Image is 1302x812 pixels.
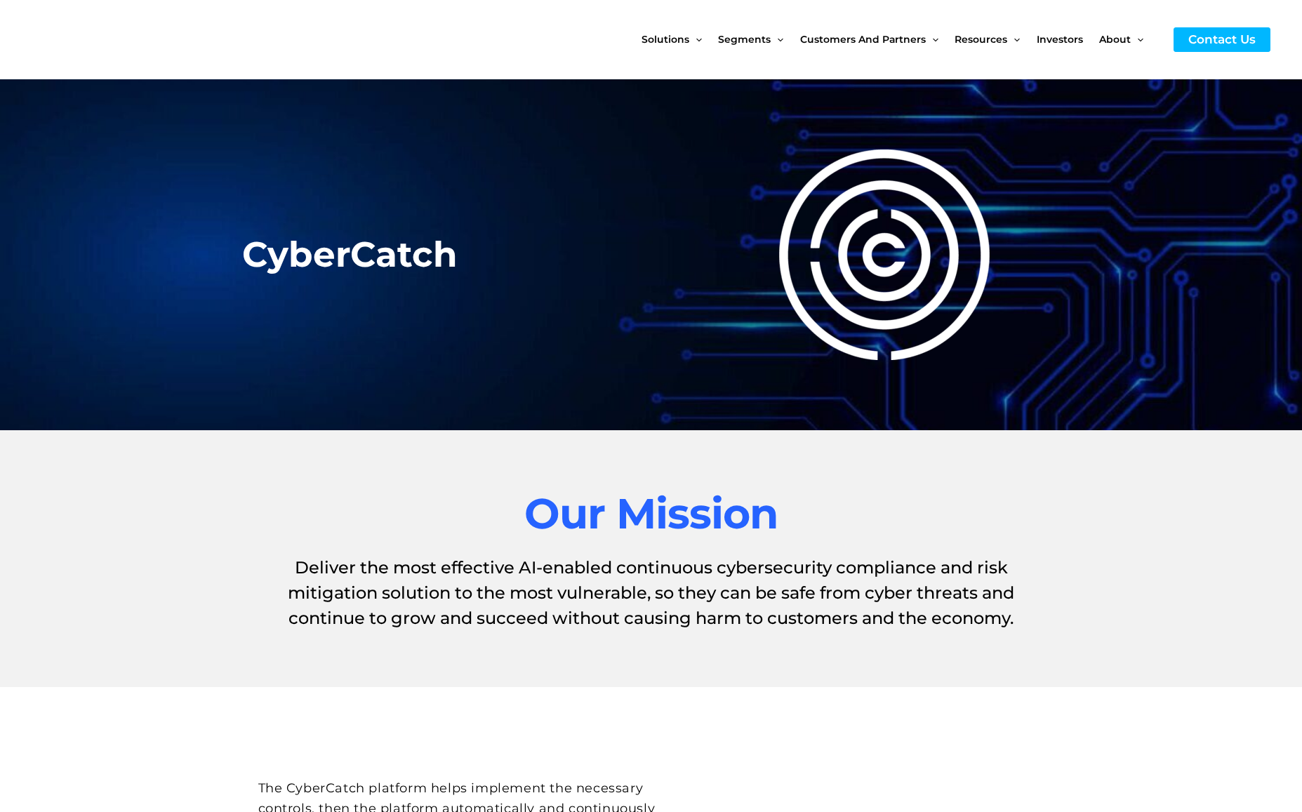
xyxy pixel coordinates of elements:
[1007,10,1020,69] span: Menu Toggle
[771,10,783,69] span: Menu Toggle
[689,10,702,69] span: Menu Toggle
[1037,10,1083,69] span: Investors
[800,10,926,69] span: Customers and Partners
[718,10,771,69] span: Segments
[242,237,467,272] h2: CyberCatch
[25,11,193,69] img: CyberCatch
[1037,10,1099,69] a: Investors
[258,486,1044,541] h2: Our Mission
[258,555,1044,631] h1: Deliver the most effective AI-enabled continuous cybersecurity compliance and risk mitigation sol...
[1174,27,1270,52] a: Contact Us
[926,10,938,69] span: Menu Toggle
[642,10,689,69] span: Solutions
[955,10,1007,69] span: Resources
[642,10,1160,69] nav: Site Navigation: New Main Menu
[1099,10,1131,69] span: About
[1131,10,1143,69] span: Menu Toggle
